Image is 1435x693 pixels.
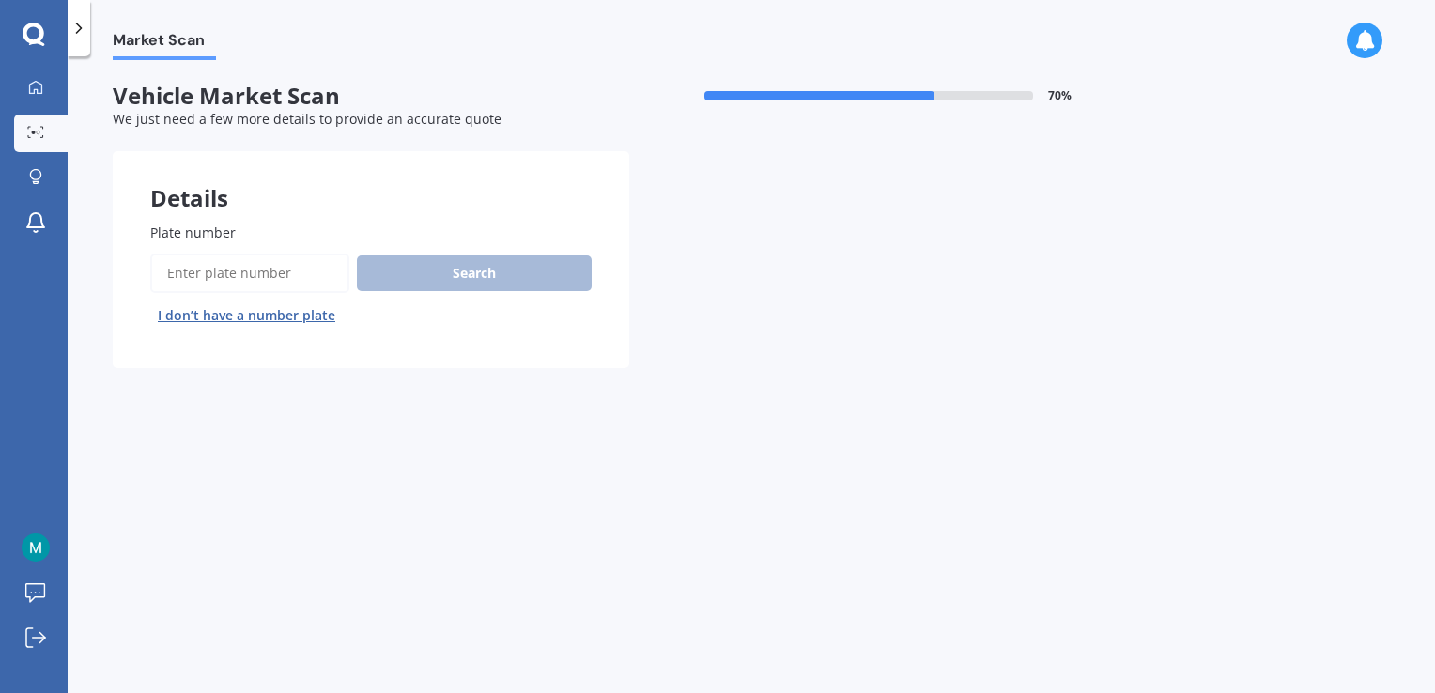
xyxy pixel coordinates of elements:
input: Enter plate number [150,254,349,293]
span: Vehicle Market Scan [113,83,629,110]
span: 70 % [1048,89,1072,102]
button: I don’t have a number plate [150,300,343,331]
span: Plate number [150,223,236,241]
span: We just need a few more details to provide an accurate quote [113,110,501,128]
span: Market Scan [113,31,216,56]
div: Details [113,151,629,208]
img: ACg8ocLnW-XOlKm5MaSW2Pl_zSR2CVLKI73cCnwcepmw64hC9izRog=s96-c [22,533,50,562]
